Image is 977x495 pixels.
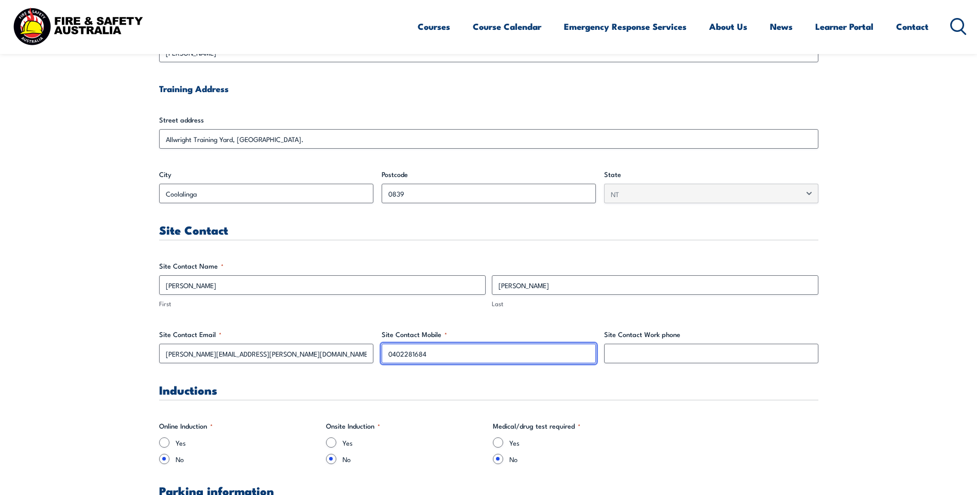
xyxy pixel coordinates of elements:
label: Yes [509,437,652,448]
h3: Inductions [159,384,818,396]
label: First [159,299,486,309]
legend: Site Contact Name [159,261,224,271]
label: City [159,169,373,180]
label: Last [492,299,818,309]
h3: Site Contact [159,224,818,236]
a: Emergency Response Services [564,13,687,40]
legend: Online Induction [159,421,213,431]
label: State [604,169,818,180]
a: News [770,13,793,40]
a: Contact [896,13,929,40]
label: No [509,454,652,464]
label: Site Contact Email [159,329,373,340]
label: Yes [176,437,318,448]
label: No [342,454,485,464]
label: Postcode [382,169,596,180]
label: Street address [159,115,818,125]
legend: Onsite Induction [326,421,380,431]
label: Site Contact Work phone [604,329,818,340]
label: Site Contact Mobile [382,329,596,340]
label: No [176,454,318,464]
a: Courses [418,13,450,40]
a: About Us [709,13,747,40]
legend: Medical/drug test required [493,421,580,431]
h4: Training Address [159,83,818,94]
a: Course Calendar [473,13,541,40]
label: Yes [342,437,485,448]
a: Learner Portal [815,13,873,40]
